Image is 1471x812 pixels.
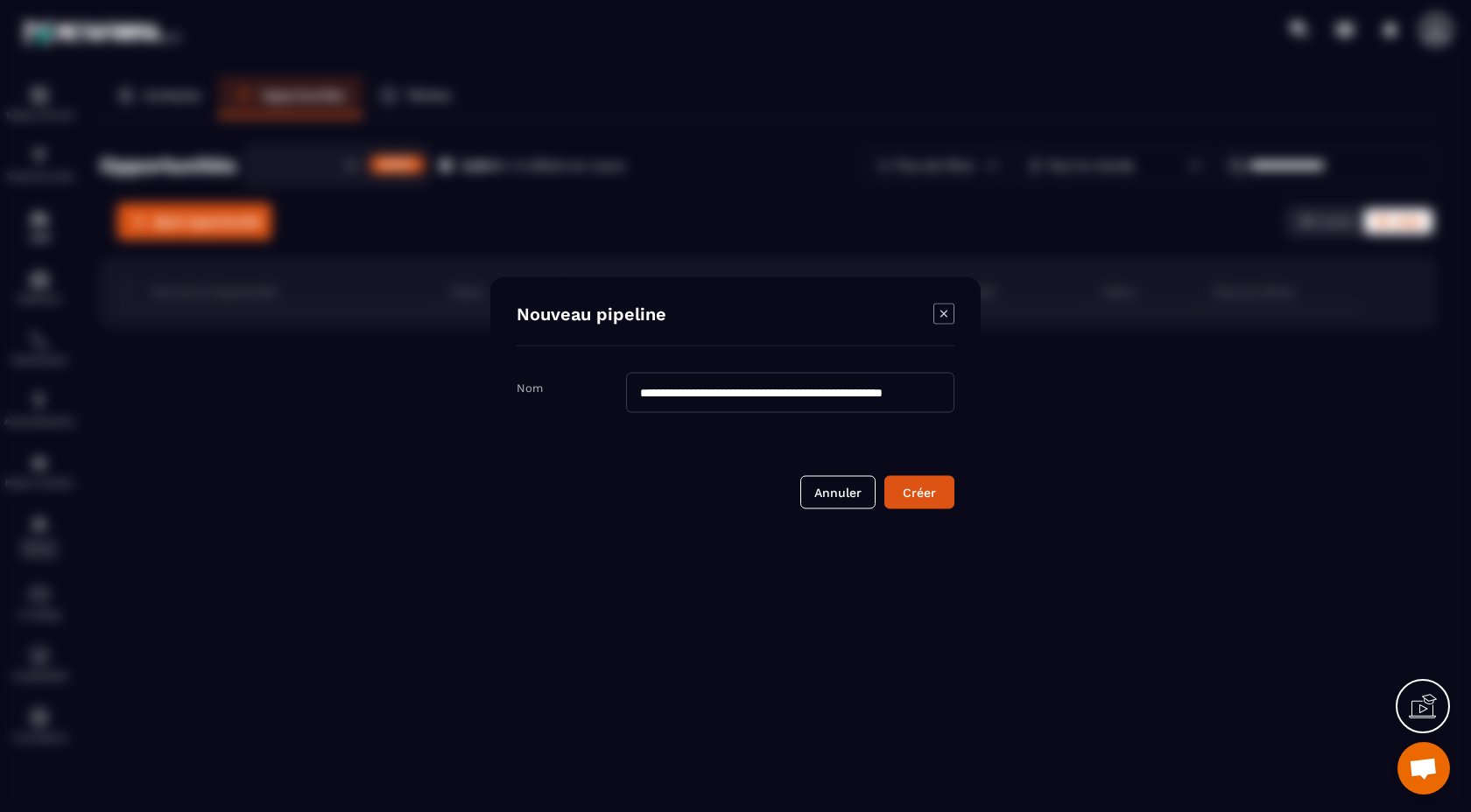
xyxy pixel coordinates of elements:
a: Ouvrir le chat [1397,742,1450,794]
div: Créer [896,484,943,501]
label: Nom [517,381,543,395]
h4: Nouveau pipeline [517,304,666,328]
button: Annuler [800,476,876,509]
button: Créer [884,476,954,509]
